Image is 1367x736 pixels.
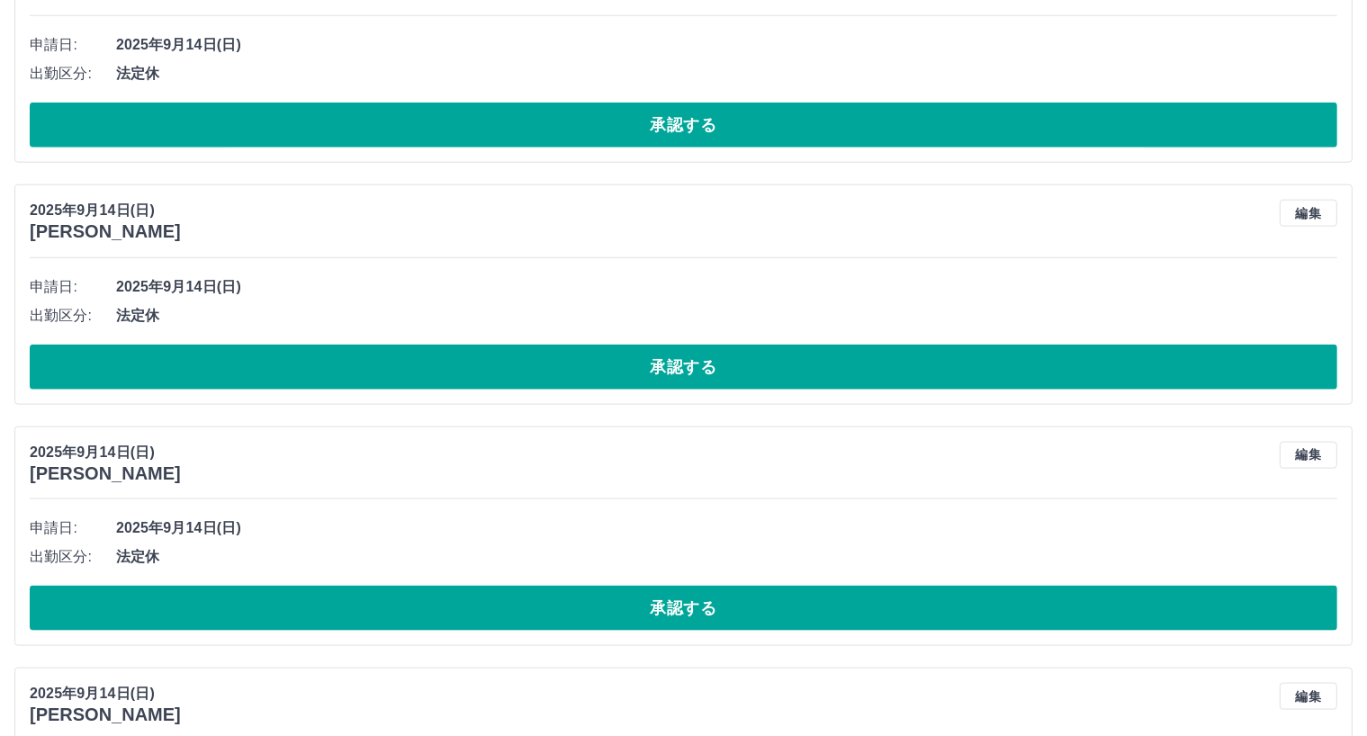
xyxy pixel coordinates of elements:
button: 承認する [30,103,1337,148]
span: 2025年9月14日(日) [116,517,1337,539]
span: 申請日: [30,276,116,298]
span: 申請日: [30,517,116,539]
span: 法定休 [116,305,1337,327]
span: 出勤区分: [30,305,116,327]
h3: [PERSON_NAME] [30,705,181,725]
span: 出勤区分: [30,546,116,568]
span: 法定休 [116,546,1337,568]
p: 2025年9月14日(日) [30,442,181,463]
button: 編集 [1280,683,1337,710]
span: 出勤区分: [30,63,116,85]
h3: [PERSON_NAME] [30,221,181,242]
button: 承認する [30,345,1337,390]
p: 2025年9月14日(日) [30,200,181,221]
h3: [PERSON_NAME] [30,463,181,484]
span: 申請日: [30,34,116,56]
span: 2025年9月14日(日) [116,276,1337,298]
span: 2025年9月14日(日) [116,34,1337,56]
span: 法定休 [116,63,1337,85]
button: 編集 [1280,200,1337,227]
button: 編集 [1280,442,1337,469]
button: 承認する [30,586,1337,631]
p: 2025年9月14日(日) [30,683,181,705]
